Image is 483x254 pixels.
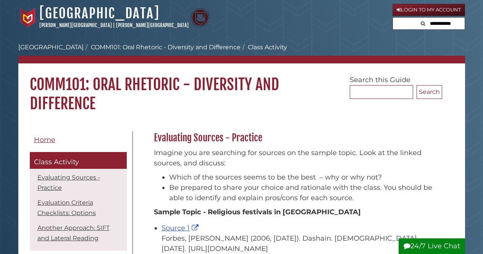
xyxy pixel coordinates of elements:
[39,5,160,22] a: [GEOGRAPHIC_DATA]
[169,172,438,183] li: Which of the sources seems to be the best – why or why not?
[162,224,200,232] a: Source 1
[37,174,100,191] a: Evaluating Sources - Practice
[399,238,465,254] button: 24/7 Live Chat
[91,44,241,51] a: COMM101: Oral Rhetoric - Diversity and Difference
[30,152,127,169] a: Class Activity
[18,63,465,113] h1: COMM101: Oral Rhetoric - Diversity and Difference
[154,208,361,216] strong: Sample Topic - Religious festivals in [GEOGRAPHIC_DATA]
[191,8,210,27] img: Calvin Theological Seminary
[418,18,428,28] button: Search
[169,183,438,203] li: Be prepared to share your choice and rationale with the class. You should be able to identify and...
[162,233,438,254] div: Forbes, [PERSON_NAME] (2006, [DATE]). Dashain. [DEMOGRAPHIC_DATA] [DATE]. [URL][DOMAIN_NAME]
[34,158,79,166] span: Class Activity
[150,132,442,144] h2: Evaluating Sources - Practice
[18,8,37,27] img: Calvin University
[39,22,112,28] a: [PERSON_NAME][GEOGRAPHIC_DATA]
[18,44,84,51] a: [GEOGRAPHIC_DATA]
[113,22,115,28] span: |
[154,148,438,168] p: Imagine you are searching for sources on the sample topic. Look at the linked sources, and discuss:
[37,199,96,217] a: Evaluation Criteria Checklists: Options
[241,43,287,52] li: Class Activity
[417,85,442,99] button: Search
[421,21,425,26] i: Search
[34,136,55,144] span: Home
[18,43,465,63] nav: breadcrumb
[37,224,110,242] a: Another Approach: SIFT and Lateral Reading
[30,131,127,149] a: Home
[393,4,465,16] a: Login to My Account
[116,22,189,28] a: [PERSON_NAME][GEOGRAPHIC_DATA]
